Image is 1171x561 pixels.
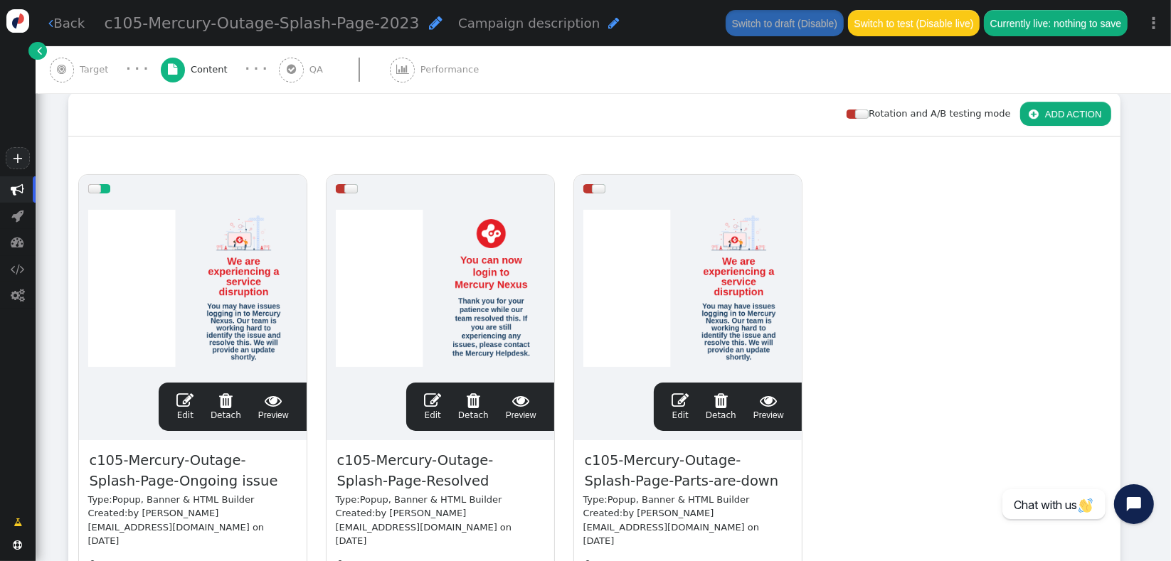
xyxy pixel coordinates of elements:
[287,64,296,75] span: 
[57,64,66,75] span: 
[11,262,25,276] span: 
[211,392,241,409] span: 
[726,10,843,36] button: Switch to draft (Disable)
[88,506,297,548] div: Created:
[37,43,42,58] span: 
[1020,102,1111,126] button: ADD ACTION
[706,392,736,420] span: Detach
[11,183,25,196] span: 
[583,449,793,493] span: c105-Mercury-Outage-Splash-Page-Parts-are-down
[176,392,194,409] span: 
[48,14,85,33] a: Back
[12,209,24,223] span: 
[191,63,233,77] span: Content
[6,147,30,169] a: +
[458,16,600,31] span: Campaign description
[506,392,536,409] span: 
[176,392,194,422] a: Edit
[672,392,689,422] a: Edit
[458,392,489,409] span: 
[11,289,25,302] span: 
[1137,2,1171,44] a: ⋮
[88,493,297,507] div: Type:
[506,392,536,422] span: Preview
[336,449,545,493] span: c105-Mercury-Outage-Splash-Page-Resolved
[211,392,241,420] span: Detach
[753,392,784,422] a: Preview
[245,60,267,78] div: · · ·
[6,9,30,33] img: logo-icon.svg
[80,63,114,77] span: Target
[28,42,46,60] a: 
[168,64,177,75] span: 
[608,16,620,30] span: 
[258,392,289,409] span: 
[583,493,793,507] div: Type:
[211,392,241,422] a: Detach
[424,392,441,422] a: Edit
[396,64,409,75] span: 
[48,16,53,30] span: 
[608,494,750,505] span: Popup, Banner & HTML Builder
[583,506,793,548] div: Created:
[4,511,31,535] a: 
[309,63,329,77] span: QA
[88,508,265,546] span: by [PERSON_NAME][EMAIL_ADDRESS][DOMAIN_NAME] on [DATE]
[336,506,545,548] div: Created:
[458,392,489,422] a: Detach
[11,235,25,249] span: 
[420,63,484,77] span: Performance
[112,494,255,505] span: Popup, Banner & HTML Builder
[105,14,420,32] span: c105-Mercury-Outage-Splash-Page-2023
[429,15,443,31] span: 
[1029,109,1039,119] span: 
[390,46,509,93] a:  Performance
[753,392,784,409] span: 
[336,508,512,546] span: by [PERSON_NAME][EMAIL_ADDRESS][DOMAIN_NAME] on [DATE]
[506,392,536,422] a: Preview
[360,494,502,505] span: Popup, Banner & HTML Builder
[336,493,545,507] div: Type:
[424,392,441,409] span: 
[161,46,280,93] a:  Content · · ·
[126,60,148,78] div: · · ·
[583,508,760,546] span: by [PERSON_NAME][EMAIL_ADDRESS][DOMAIN_NAME] on [DATE]
[279,46,390,93] a:  QA
[848,10,980,36] button: Switch to test (Disable live)
[50,46,161,93] a:  Target · · ·
[984,10,1127,36] button: Currently live: nothing to save
[258,392,289,422] a: Preview
[753,392,784,422] span: Preview
[14,515,22,530] span: 
[88,449,297,493] span: c105-Mercury-Outage-Splash-Page-Ongoing issue
[672,392,689,409] span: 
[258,392,289,422] span: Preview
[847,107,1020,121] div: Rotation and A/B testing mode
[14,540,23,550] span: 
[706,392,736,409] span: 
[458,392,489,420] span: Detach
[706,392,736,422] a: Detach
